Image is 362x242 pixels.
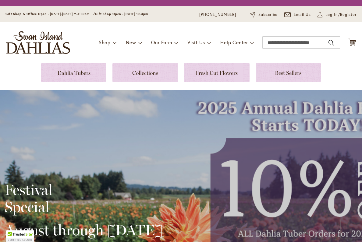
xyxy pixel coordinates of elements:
[99,39,111,46] span: Shop
[187,39,205,46] span: Visit Us
[95,12,148,16] span: Gift Shop Open - [DATE] 10-3pm
[6,31,70,54] a: store logo
[5,181,163,215] h2: Festival Special
[294,12,311,18] span: Email Us
[5,222,163,239] h2: August through [DATE]
[318,12,357,18] a: Log In/Register
[250,12,278,18] a: Subscribe
[220,39,248,46] span: Help Center
[151,39,172,46] span: Our Farm
[284,12,311,18] a: Email Us
[5,12,95,16] span: Gift Shop & Office Open - [DATE]-[DATE] 9-4:30pm /
[258,12,278,18] span: Subscribe
[126,39,136,46] span: New
[325,12,357,18] span: Log In/Register
[199,12,236,18] a: [PHONE_NUMBER]
[328,38,334,48] button: Search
